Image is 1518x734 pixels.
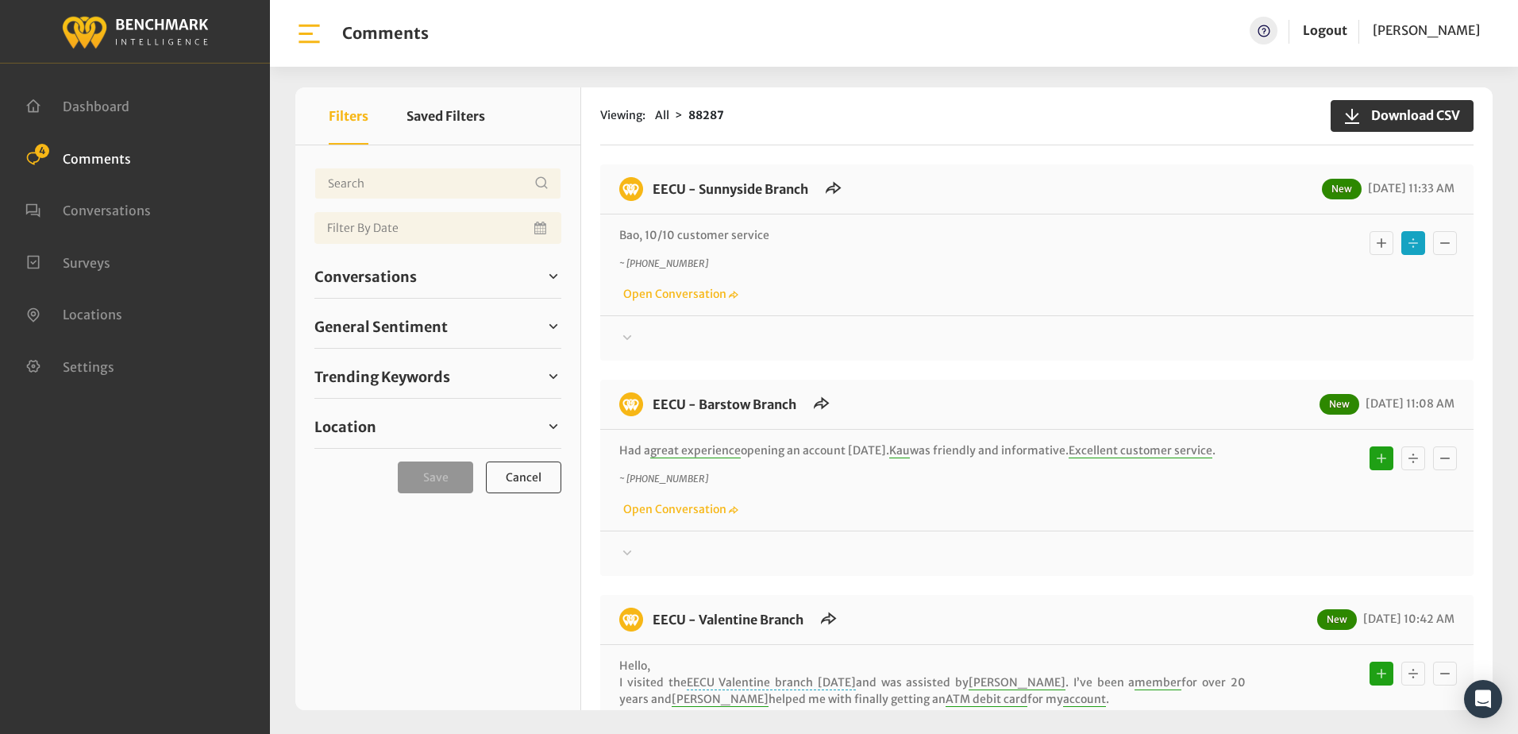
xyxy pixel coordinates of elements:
img: benchmark [619,177,643,201]
a: Logout [1303,22,1347,38]
button: Cancel [486,462,561,493]
span: Kau [889,443,910,458]
span: General Sentiment [314,316,448,338]
a: Locations [25,305,122,321]
div: Basic example [1366,227,1461,259]
span: EECU Valentine branch [DATE] [687,675,856,690]
div: Basic example [1366,442,1461,474]
a: Open Conversation [619,502,738,516]
span: New [1320,394,1359,415]
span: New [1317,609,1357,630]
div: Open Intercom Messenger [1464,680,1502,718]
a: Dashboard [25,97,129,113]
strong: 88287 [688,108,724,122]
span: Location [314,416,376,438]
a: EECU - Valentine Branch [653,612,803,628]
p: Had a opening an account [DATE]. was friendly and informative. . [619,442,1246,459]
h1: Comments [342,24,429,43]
span: Surveys [63,254,110,270]
span: Viewing: [600,107,645,124]
span: Conversations [314,266,417,288]
span: All [655,108,669,122]
span: Conversations [63,203,151,218]
span: [DATE] 11:33 AM [1364,181,1454,195]
img: benchmark [61,12,209,51]
h6: EECU - Sunnyside Branch [643,177,818,201]
a: Open Conversation [619,287,738,301]
button: Open Calendar [531,212,552,244]
a: Trending Keywords [314,365,561,388]
span: member [1135,675,1181,690]
span: Excellent customer service [1069,443,1212,458]
a: Logout [1303,17,1347,44]
a: Conversations [314,265,561,288]
a: EECU - Barstow Branch [653,396,796,412]
p: Bao, 10/10 customer service [619,227,1246,244]
span: [PERSON_NAME] [969,675,1065,690]
img: benchmark [619,392,643,416]
img: benchmark [619,608,643,632]
span: 4 [35,144,49,158]
button: Saved Filters [406,87,485,145]
a: Settings [25,357,114,373]
img: bar [295,20,323,48]
input: Username [314,168,561,199]
button: Download CSV [1331,100,1474,132]
span: [DATE] 10:42 AM [1359,612,1454,626]
a: Location [314,415,561,438]
a: Comments 4 [25,149,131,165]
a: EECU - Sunnyside Branch [653,181,808,197]
span: Settings [63,358,114,374]
a: [PERSON_NAME] [1373,17,1480,44]
span: New [1322,179,1362,199]
p: Hello, I visited the and was assisted by . I’ve been a for over 20 years and helped me with final... [619,658,1246,724]
span: account [1063,692,1106,707]
h6: EECU - Valentine Branch [643,608,813,632]
i: ~ [PHONE_NUMBER] [619,473,708,485]
a: Surveys [25,253,110,269]
span: Dashboard [63,99,129,114]
span: Trending Keywords [314,366,450,388]
i: ~ [PHONE_NUMBER] [619,257,708,269]
h6: EECU - Barstow Branch [643,392,806,416]
span: [DATE] 11:08 AM [1362,396,1454,411]
span: great experience [650,443,741,458]
a: General Sentiment [314,315,561,338]
span: Comments [63,150,131,166]
div: Basic example [1366,658,1461,690]
button: Filters [329,87,368,145]
span: [PERSON_NAME] [672,692,769,707]
input: Date range input field [314,212,561,244]
a: Conversations [25,201,151,217]
span: Download CSV [1362,106,1460,125]
span: Locations [63,307,122,323]
span: [PERSON_NAME] [1373,22,1480,38]
span: ATM debit card [946,692,1027,707]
